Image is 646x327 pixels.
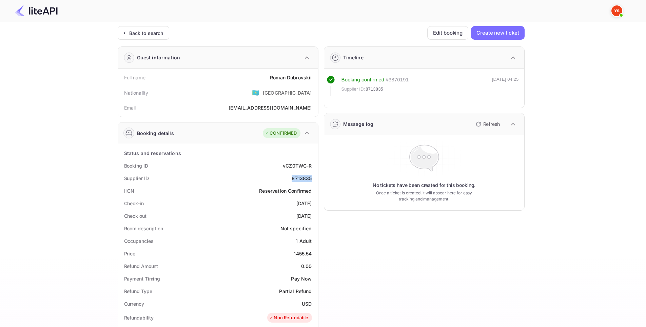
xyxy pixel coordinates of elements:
[279,288,312,295] div: Partial Refund
[302,300,312,307] div: USD
[124,288,152,295] div: Refund Type
[124,263,158,270] div: Refund Amount
[269,314,308,321] div: Non Refundable
[137,130,174,137] div: Booking details
[296,237,312,245] div: 1 Adult
[265,130,297,137] div: CONFIRMED
[124,89,149,96] div: Nationality
[366,86,383,93] span: 8713835
[270,74,312,81] div: Roman Dubrovskii
[124,187,135,194] div: HCN
[292,175,312,182] div: 8713835
[371,190,478,202] p: Once a ticket is created, it will appear here for easy tracking and management.
[386,76,409,84] div: # 3870191
[124,225,163,232] div: Room description
[124,74,145,81] div: Full name
[124,275,160,282] div: Payment Timing
[252,86,259,99] span: United States
[427,26,468,40] button: Edit booking
[124,162,148,169] div: Booking ID
[283,162,312,169] div: vCZ0TWC-R
[129,30,163,37] div: Back to search
[483,120,500,128] p: Refresh
[229,104,312,111] div: [EMAIL_ADDRESS][DOMAIN_NAME]
[124,300,144,307] div: Currency
[291,275,312,282] div: Pay Now
[341,76,385,84] div: Booking confirmed
[124,150,181,157] div: Status and reservations
[341,86,365,93] span: Supplier ID:
[259,187,312,194] div: Reservation Confirmed
[124,175,149,182] div: Supplier ID
[124,237,154,245] div: Occupancies
[343,120,374,128] div: Message log
[137,54,180,61] div: Guest information
[301,263,312,270] div: 0.00
[124,250,136,257] div: Price
[263,89,312,96] div: [GEOGRAPHIC_DATA]
[280,225,312,232] div: Not specified
[294,250,312,257] div: 1455.54
[124,314,154,321] div: Refundability
[124,200,144,207] div: Check-in
[373,182,476,189] p: No tickets have been created for this booking.
[124,212,146,219] div: Check out
[15,5,58,16] img: LiteAPI Logo
[124,104,136,111] div: Email
[471,26,524,40] button: Create new ticket
[343,54,364,61] div: Timeline
[492,76,519,96] div: [DATE] 04:25
[611,5,622,16] img: Yandex Support
[296,212,312,219] div: [DATE]
[296,200,312,207] div: [DATE]
[472,119,503,130] button: Refresh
